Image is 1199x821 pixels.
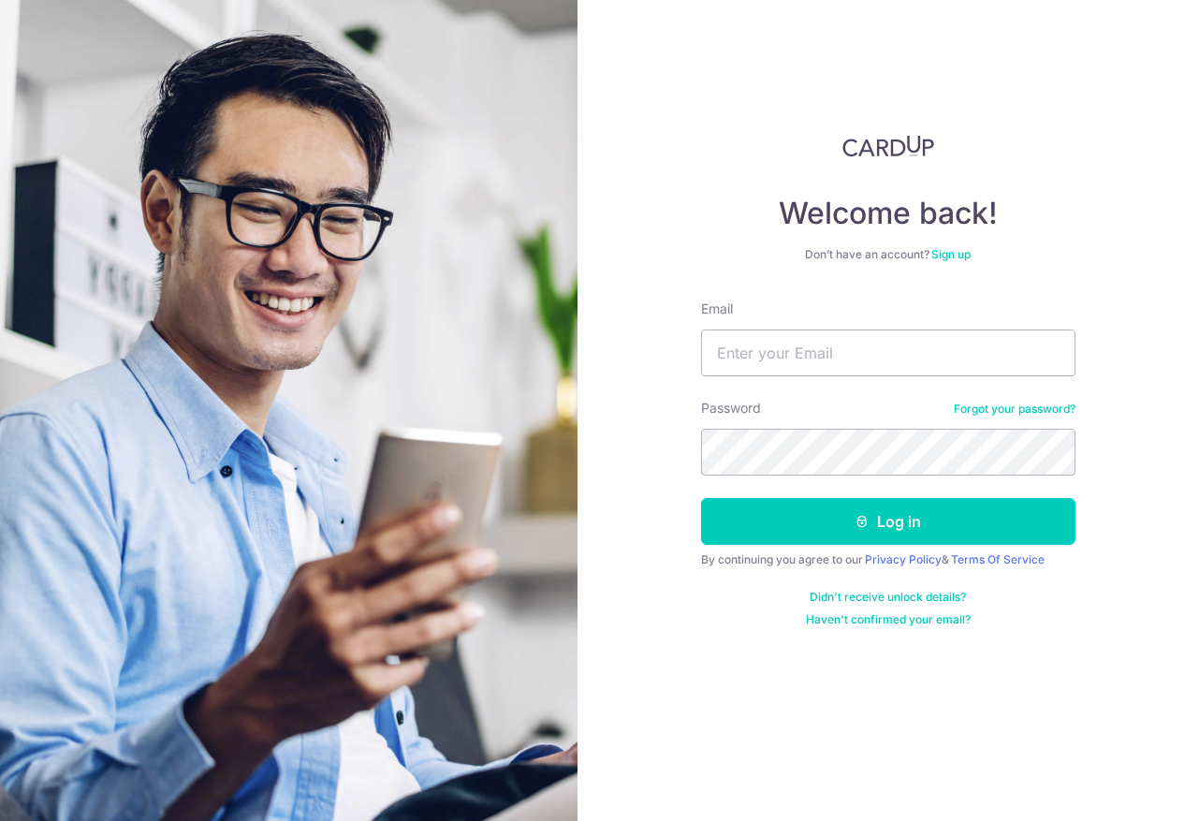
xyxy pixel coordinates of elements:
a: Haven't confirmed your email? [806,612,971,627]
label: Email [701,300,733,318]
img: CardUp Logo [842,135,934,157]
a: Sign up [931,247,971,261]
label: Password [701,399,761,418]
button: Log in [701,498,1075,545]
a: Terms Of Service [951,552,1045,566]
div: Don’t have an account? [701,247,1075,262]
a: Didn't receive unlock details? [810,590,966,605]
h4: Welcome back! [701,195,1075,232]
input: Enter your Email [701,330,1075,376]
a: Forgot your password? [954,402,1075,417]
div: By continuing you agree to our & [701,552,1075,567]
a: Privacy Policy [865,552,942,566]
